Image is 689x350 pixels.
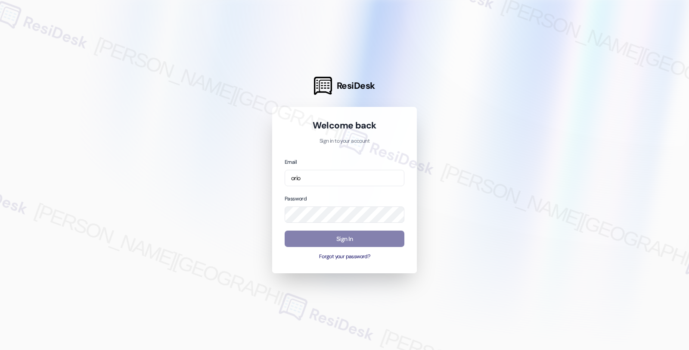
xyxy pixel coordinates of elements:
[285,195,307,202] label: Password
[285,231,404,247] button: Sign In
[285,119,404,131] h1: Welcome back
[337,80,375,92] span: ResiDesk
[285,137,404,145] p: Sign in to your account
[285,253,404,261] button: Forgot your password?
[285,159,297,166] label: Email
[285,170,404,187] input: name@example.com
[314,77,332,95] img: ResiDesk Logo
